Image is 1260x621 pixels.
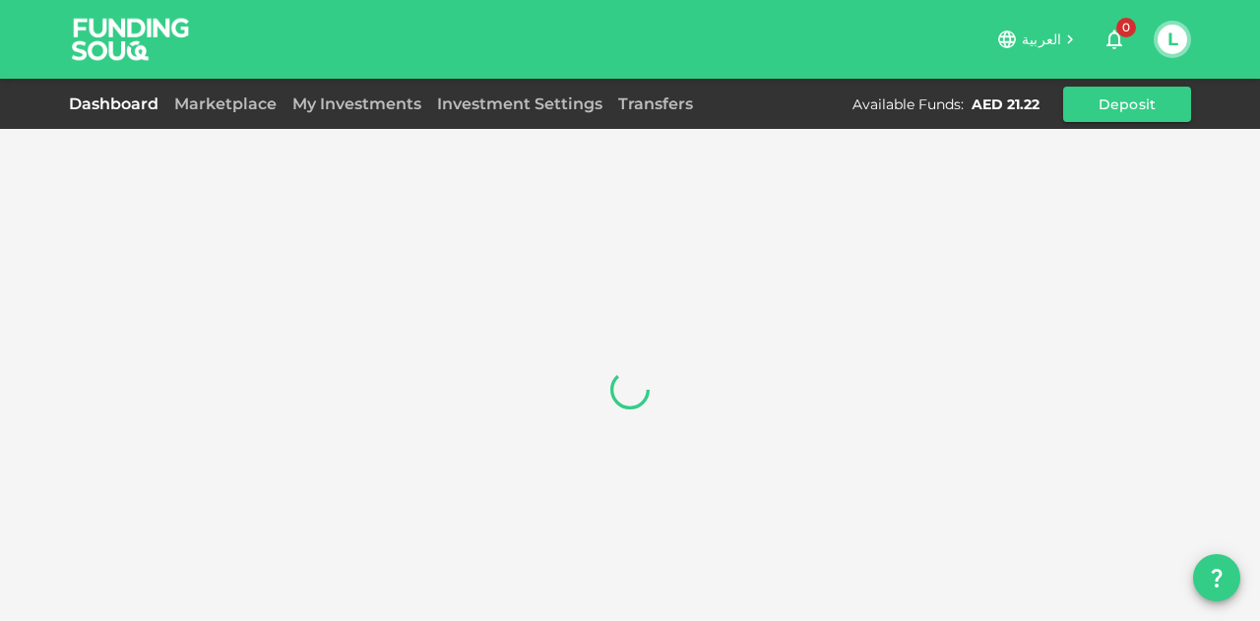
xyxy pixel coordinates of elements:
[166,94,284,113] a: Marketplace
[429,94,610,113] a: Investment Settings
[69,94,166,113] a: Dashboard
[284,94,429,113] a: My Investments
[610,94,701,113] a: Transfers
[852,94,964,114] div: Available Funds :
[1022,31,1061,48] span: العربية
[1095,20,1134,59] button: 0
[1193,554,1240,601] button: question
[972,94,1039,114] div: AED 21.22
[1063,87,1191,122] button: Deposit
[1116,18,1136,37] span: 0
[1158,25,1187,54] button: L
